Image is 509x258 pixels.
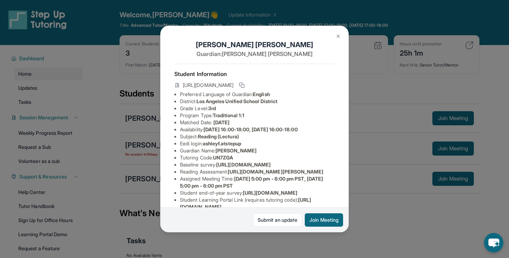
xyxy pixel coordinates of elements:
[180,126,335,133] li: Availability:
[180,112,335,119] li: Program Type:
[216,162,271,168] span: [URL][DOMAIN_NAME]
[174,70,335,78] h4: Student Information
[180,140,335,147] li: Eedi login :
[213,155,233,161] span: UN7ZGA
[208,105,216,111] span: 3rd
[228,169,323,175] span: [URL][DOMAIN_NAME][PERSON_NAME]
[253,213,302,227] a: Submit an update
[180,133,335,140] li: Subject :
[484,233,503,252] button: chat-button
[215,147,257,153] span: [PERSON_NAME]
[180,176,323,189] span: [DATE] 5:00 pm - 6:00 pm PST, [DATE] 5:00 pm - 6:00 pm PST
[180,105,335,112] li: Grade Level:
[180,98,335,105] li: District:
[203,140,241,146] span: ashleyf.atstepup
[253,91,270,97] span: English
[180,175,335,189] li: Assigned Meeting Time :
[196,98,277,104] span: Los Angeles Unified School District
[180,147,335,154] li: Guardian Name :
[238,81,246,89] button: Copy link
[180,168,335,175] li: Reading Assessment :
[180,189,335,196] li: Student end-of-year survey :
[183,82,233,89] span: [URL][DOMAIN_NAME]
[335,33,341,39] img: Close Icon
[180,154,335,161] li: Tutoring Code :
[213,119,230,125] span: [DATE]
[180,119,335,126] li: Matched Date:
[180,161,335,168] li: Baseline survey :
[174,50,335,58] p: Guardian: [PERSON_NAME] [PERSON_NAME]
[204,126,298,132] span: [DATE] 16:00-18:00, [DATE] 16:00-18:00
[198,133,239,139] span: Reading (Lectura)
[305,213,343,227] button: Join Meeting
[213,112,244,118] span: Traditional 1:1
[174,40,335,50] h1: [PERSON_NAME] [PERSON_NAME]
[180,91,335,98] li: Preferred Language of Guardian:
[243,190,297,196] span: [URL][DOMAIN_NAME]
[180,196,335,210] li: Student Learning Portal Link (requires tutoring code) :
